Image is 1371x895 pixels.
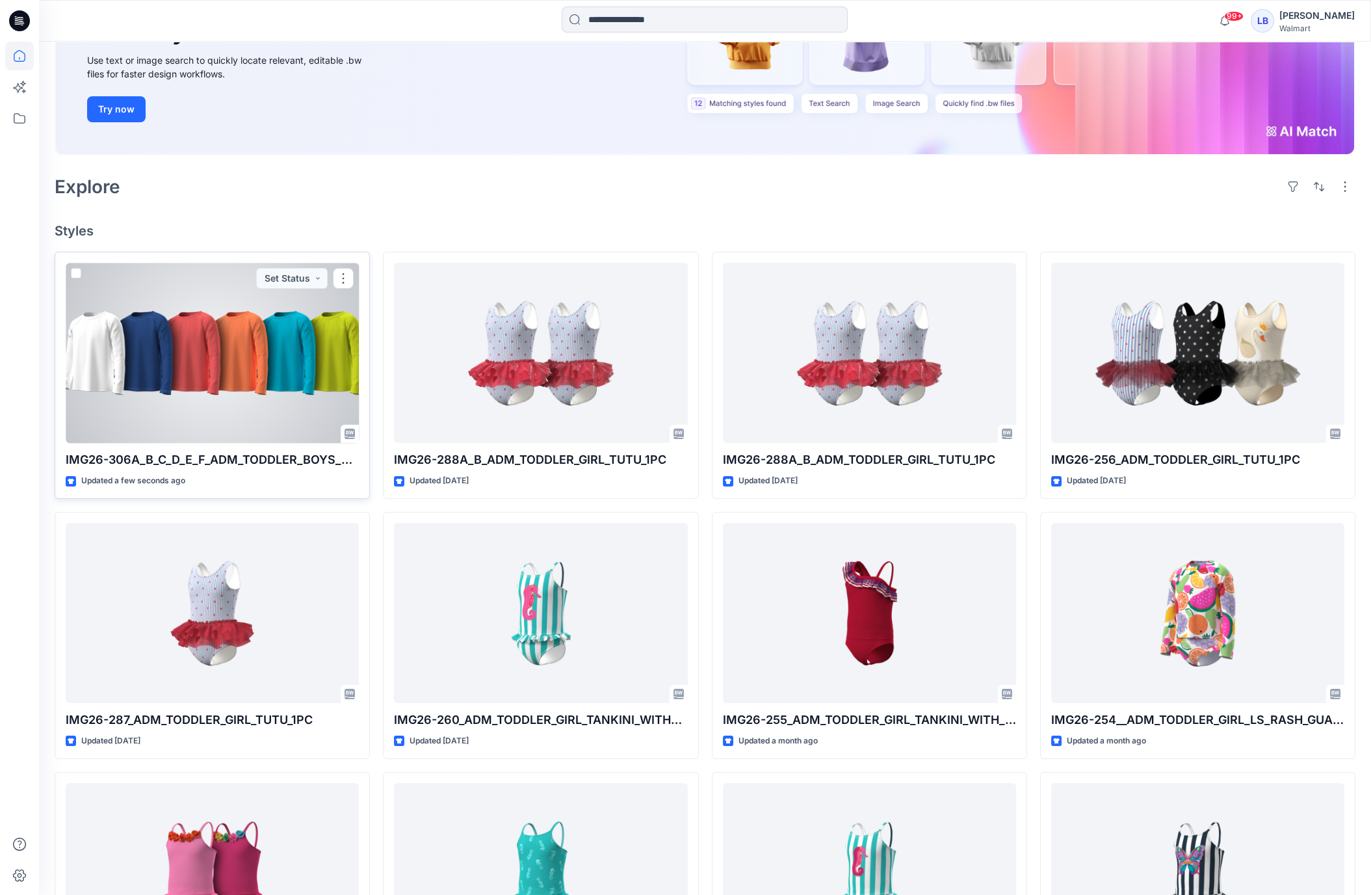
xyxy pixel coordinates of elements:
[394,711,687,729] p: IMG26-260_ADM_TODDLER_GIRL_TANKINI_WITH_RUFFLE SCOOP BOTTOM
[1251,9,1274,33] div: LB
[66,263,359,443] a: IMG26-306A_B_C_D_E_F_ADM_TODDLER_BOYS_RASH GUARD
[738,734,818,748] p: Updated a month ago
[723,711,1016,729] p: IMG26-255_ADM_TODDLER_GIRL_TANKINI_WITH_RUFFLE
[81,734,140,748] p: Updated [DATE]
[1051,711,1344,729] p: IMG26-254__ADM_TODDLER_GIRL_LS_RASH_GUARD_SET
[394,523,687,703] a: IMG26-260_ADM_TODDLER_GIRL_TANKINI_WITH_RUFFLE SCOOP BOTTOM
[723,451,1016,469] p: IMG26-288A_B_ADM_TODDLER_GIRL_TUTU_1PC
[1067,474,1126,488] p: Updated [DATE]
[1051,263,1344,443] a: IMG26-256_ADM_TODDLER_GIRL_TUTU_1PC
[1051,451,1344,469] p: IMG26-256_ADM_TODDLER_GIRL_TUTU_1PC
[738,474,798,488] p: Updated [DATE]
[410,474,469,488] p: Updated [DATE]
[252,17,354,46] span: AI Match
[1067,734,1146,748] p: Updated a month ago
[66,451,359,469] p: IMG26-306A_B_C_D_E_F_ADM_TODDLER_BOYS_RASH GUARD
[1224,11,1244,21] span: 99+
[723,263,1016,443] a: IMG26-288A_B_ADM_TODDLER_GIRL_TUTU_1PC
[66,523,359,703] a: IMG26-287_ADM_TODDLER_GIRL_TUTU_1PC
[1051,523,1344,703] a: IMG26-254__ADM_TODDLER_GIRL_LS_RASH_GUARD_SET
[394,451,687,469] p: IMG26-288A_B_ADM_TODDLER_GIRL_TUTU_1PC
[410,734,469,748] p: Updated [DATE]
[723,523,1016,703] a: IMG26-255_ADM_TODDLER_GIRL_TANKINI_WITH_RUFFLE
[81,474,185,488] p: Updated a few seconds ago
[66,711,359,729] p: IMG26-287_ADM_TODDLER_GIRL_TUTU_1PC
[394,263,687,443] a: IMG26-288A_B_ADM_TODDLER_GIRL_TUTU_1PC
[87,53,380,81] div: Use text or image search to quickly locate relevant, editable .bw files for faster design workflows.
[87,96,146,122] button: Try now
[1279,23,1355,33] div: Walmart
[1279,8,1355,23] div: [PERSON_NAME]
[55,176,120,197] h2: Explore
[55,223,1355,239] h4: Styles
